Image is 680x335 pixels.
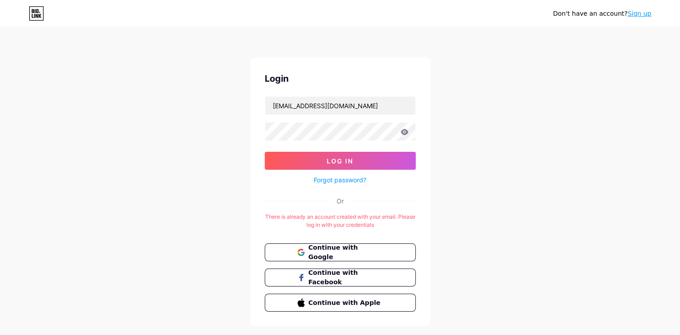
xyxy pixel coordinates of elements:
span: Log In [327,157,353,165]
button: Log In [265,152,416,170]
span: Continue with Apple [308,298,382,308]
span: Continue with Facebook [308,268,382,287]
a: Forgot password? [314,175,366,185]
div: There is already an account created with your email. Please log in with your credentials [265,213,416,229]
span: Continue with Google [308,243,382,262]
button: Continue with Facebook [265,269,416,287]
div: Login [265,72,416,85]
button: Continue with Apple [265,294,416,312]
a: Sign up [627,10,651,17]
div: Don't have an account? [553,9,651,18]
div: Or [337,196,344,206]
input: Username [265,97,415,115]
button: Continue with Google [265,243,416,261]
